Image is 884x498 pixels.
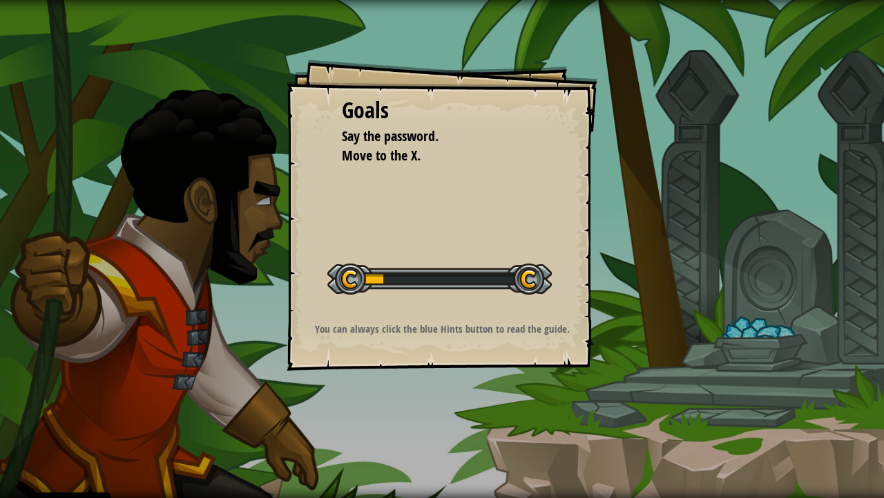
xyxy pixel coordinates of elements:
[325,146,539,166] li: Move to the X.
[342,146,421,165] span: Move to the X.
[304,322,581,336] p: You can always click the blue Hints button to read the guide.
[342,127,439,145] span: Say the password.
[325,127,539,147] li: Say the password.
[342,95,542,127] div: Goals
